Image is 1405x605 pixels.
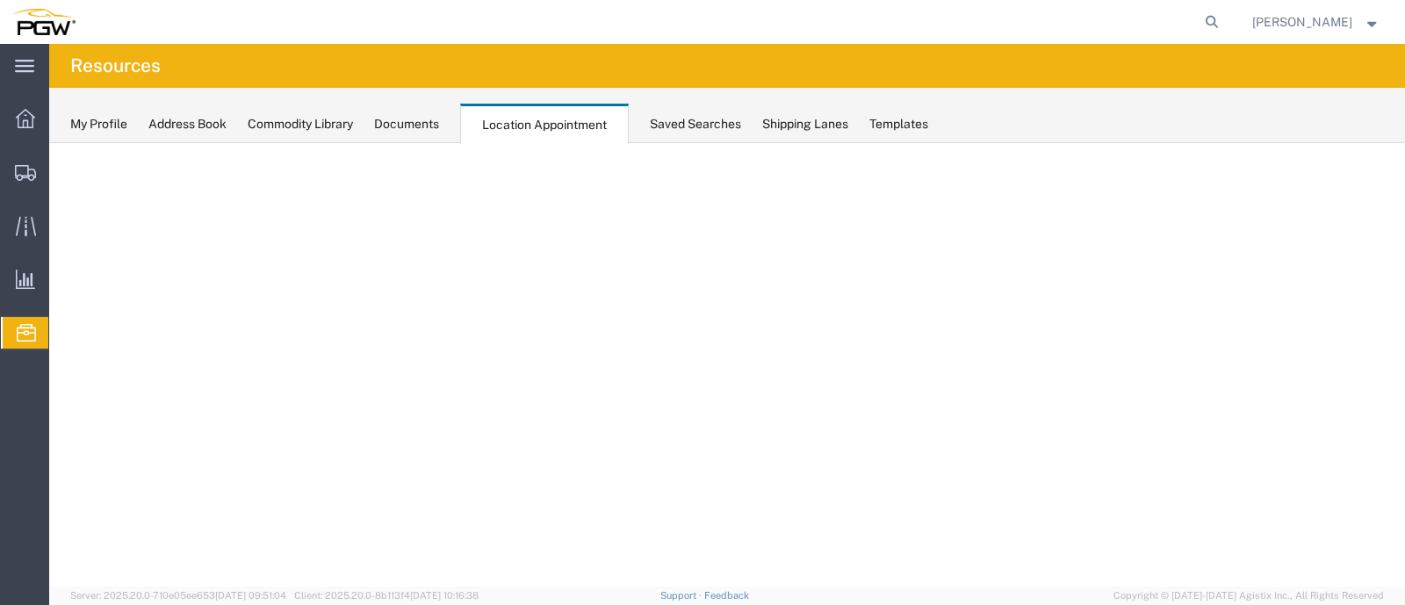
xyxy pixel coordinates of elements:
div: Location Appointment [460,104,629,144]
span: Client: 2025.20.0-8b113f4 [294,590,479,601]
h4: Resources [70,44,161,88]
img: logo [12,9,76,35]
span: Janet Claytor [1252,12,1352,32]
span: Copyright © [DATE]-[DATE] Agistix Inc., All Rights Reserved [1113,588,1384,603]
div: My Profile [70,115,127,133]
span: Server: 2025.20.0-710e05ee653 [70,590,286,601]
iframe: FS Legacy Container [49,143,1405,587]
div: Commodity Library [248,115,353,133]
div: Saved Searches [650,115,741,133]
a: Support [660,590,704,601]
div: Address Book [148,115,227,133]
div: Shipping Lanes [762,115,848,133]
button: [PERSON_NAME] [1251,11,1381,32]
div: Templates [869,115,928,133]
span: [DATE] 10:16:38 [410,590,479,601]
a: Feedback [704,590,749,601]
div: Documents [374,115,439,133]
span: [DATE] 09:51:04 [215,590,286,601]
